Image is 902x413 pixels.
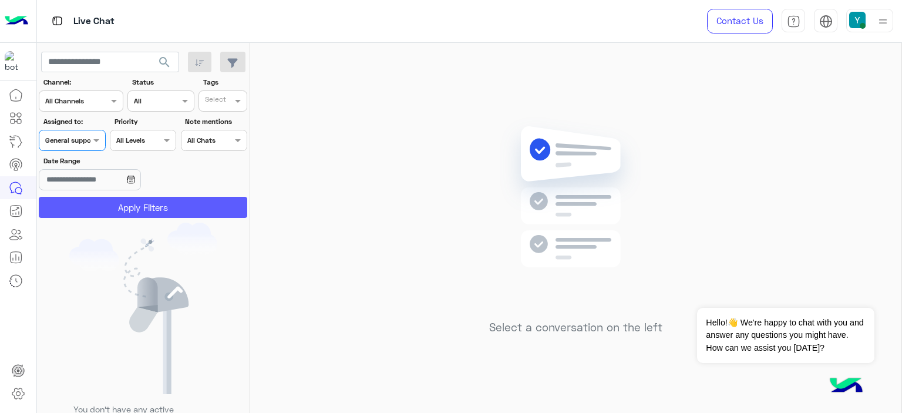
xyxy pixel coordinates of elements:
[203,77,246,88] label: Tags
[50,14,65,28] img: tab
[39,197,247,218] button: Apply Filters
[73,14,115,29] p: Live Chat
[787,15,800,28] img: tab
[5,9,28,33] img: Logo
[491,117,661,312] img: no messages
[782,9,805,33] a: tab
[150,52,179,77] button: search
[115,116,175,127] label: Priority
[185,116,245,127] label: Note mentions
[876,14,890,29] img: profile
[132,77,193,88] label: Status
[43,156,175,166] label: Date Range
[69,223,217,394] img: empty users
[707,9,773,33] a: Contact Us
[826,366,867,407] img: hulul-logo.png
[819,15,833,28] img: tab
[157,55,171,69] span: search
[849,12,866,28] img: userImage
[5,51,26,72] img: 317874714732967
[697,308,874,363] span: Hello!👋 We're happy to chat with you and answer any questions you might have. How can we assist y...
[43,77,122,88] label: Channel:
[43,116,104,127] label: Assigned to:
[489,321,662,334] h5: Select a conversation on the left
[203,94,226,108] div: Select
